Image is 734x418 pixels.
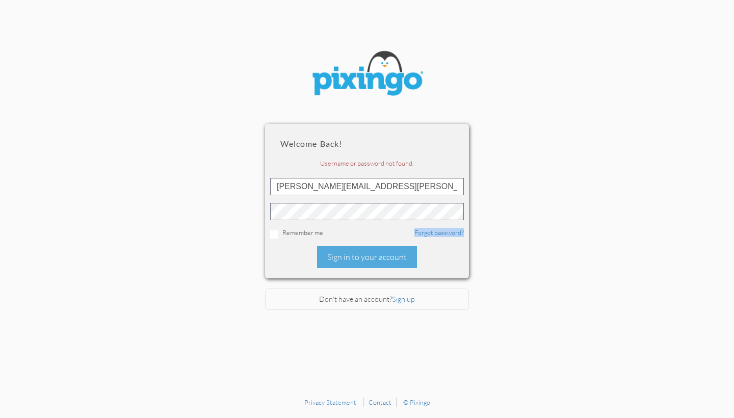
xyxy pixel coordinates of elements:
[392,295,415,303] a: Sign up
[733,417,734,418] iframe: Chat
[265,289,469,310] div: Don't have an account?
[304,398,356,406] a: Privacy Statement
[280,139,454,148] h2: Welcome back!
[369,398,391,406] a: Contact
[270,178,464,195] input: ID or Email
[306,46,428,103] img: pixingo logo
[270,228,464,239] div: Remember me
[414,228,464,237] a: Forgot password?
[403,398,430,406] a: © Pixingo
[317,246,417,268] div: Sign in to your account
[270,159,464,168] div: Username or password not found.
